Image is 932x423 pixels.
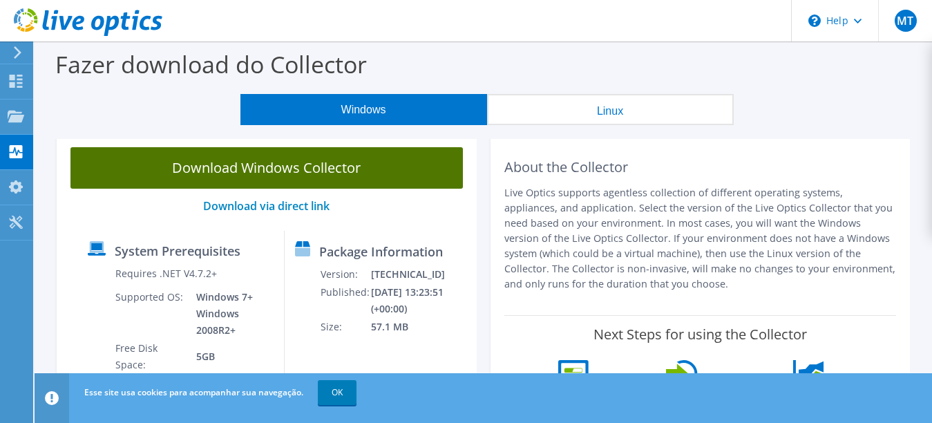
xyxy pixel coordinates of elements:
[504,159,897,176] h2: About the Collector
[84,386,303,398] span: Esse site usa cookies para acompanhar sua navegação.
[370,283,470,318] td: [DATE] 13:23:51 (+00:00)
[504,185,897,292] p: Live Optics supports agentless collection of different operating systems, appliances, and applica...
[895,10,917,32] span: MT
[55,48,367,80] label: Fazer download do Collector
[487,94,734,125] button: Linux
[203,198,330,214] a: Download via direct link
[186,288,274,339] td: Windows 7+ Windows 2008R2+
[240,94,487,125] button: Windows
[319,245,443,258] label: Package Information
[593,326,807,343] label: Next Steps for using the Collector
[370,318,470,336] td: 57.1 MB
[115,288,186,339] td: Supported OS:
[70,147,463,189] a: Download Windows Collector
[318,380,356,405] a: OK
[115,267,217,281] label: Requires .NET V4.7.2+
[115,339,186,374] td: Free Disk Space:
[320,318,370,336] td: Size:
[115,244,240,258] label: System Prerequisites
[808,15,821,27] svg: \n
[186,339,274,374] td: 5GB
[370,265,470,283] td: [TECHNICAL_ID]
[320,283,370,318] td: Published:
[320,265,370,283] td: Version:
